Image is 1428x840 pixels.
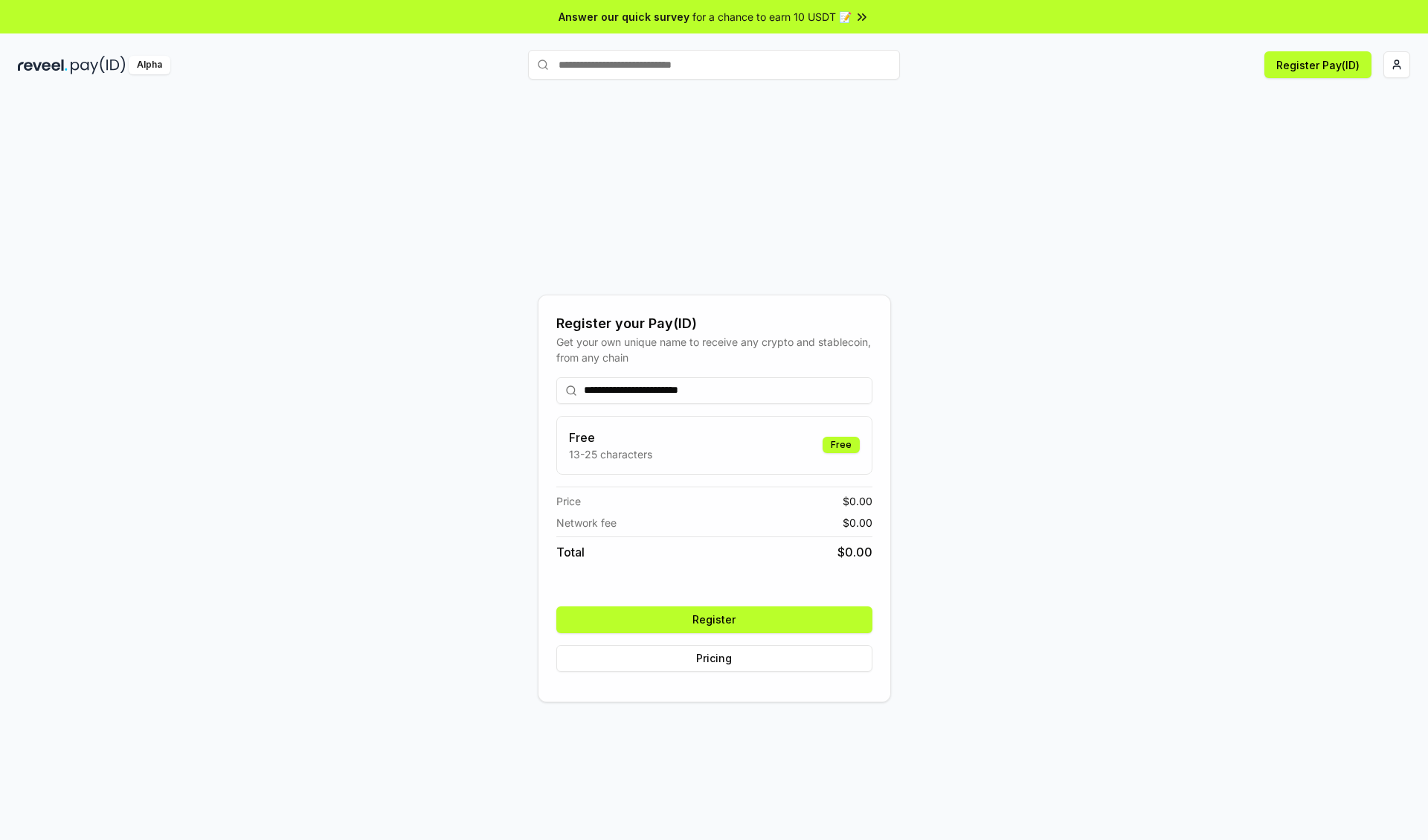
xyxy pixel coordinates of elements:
[569,446,652,462] p: 13-25 characters
[556,606,872,633] button: Register
[559,9,689,25] span: Answer our quick survey
[843,515,872,530] span: $ 0.00
[18,56,68,74] img: reveel_dark
[569,429,652,446] h3: Free
[843,493,872,509] span: $ 0.00
[556,645,872,672] button: Pricing
[556,334,872,365] div: Get your own unique name to receive any crypto and stablecoin, from any chain
[556,493,581,509] span: Price
[556,515,617,530] span: Network fee
[129,56,170,74] div: Alpha
[823,437,860,453] div: Free
[837,543,872,561] span: $ 0.00
[71,56,126,74] img: pay_id
[1264,51,1371,78] button: Register Pay(ID)
[692,9,852,25] span: for a chance to earn 10 USDT 📝
[556,313,872,334] div: Register your Pay(ID)
[556,543,585,561] span: Total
